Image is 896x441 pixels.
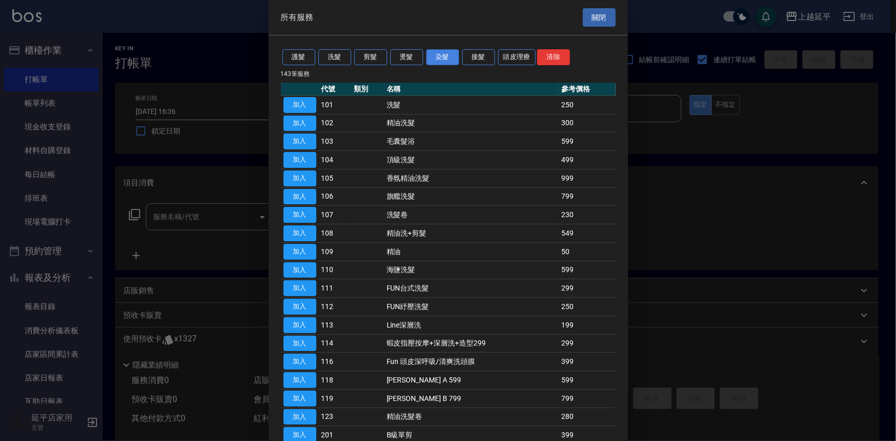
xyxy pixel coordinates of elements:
td: 112 [319,298,352,316]
td: FUN紓壓洗髮 [384,298,559,316]
td: 399 [559,353,615,371]
button: 加入 [283,336,316,352]
button: 加入 [283,97,316,113]
td: 119 [319,390,352,408]
button: 加入 [283,262,316,278]
button: 加入 [283,373,316,389]
td: 799 [559,390,615,408]
td: [PERSON_NAME] A 599 [384,371,559,390]
button: 接髮 [462,50,495,66]
td: 洗髮 [384,96,559,114]
td: 299 [559,335,615,353]
td: 123 [319,408,352,427]
td: 精油洗髮卷 [384,408,559,427]
td: 230 [559,206,615,224]
button: 加入 [283,299,316,315]
td: 549 [559,224,615,243]
td: 599 [559,261,615,280]
td: 旗艦洗髮 [384,188,559,206]
button: 加入 [283,281,316,297]
td: 香氛精油洗髮 [384,169,559,188]
td: 250 [559,96,615,114]
td: 107 [319,206,352,224]
td: 毛囊髮浴 [384,132,559,151]
td: 250 [559,298,615,316]
td: Fun 頭皮深呼吸/清爽洗頭膜 [384,353,559,371]
td: 106 [319,188,352,206]
button: 染髮 [426,50,459,66]
button: 加入 [283,244,316,260]
th: 參考價格 [559,83,615,96]
button: 剪髮 [354,50,387,66]
span: 所有服務 [281,12,314,23]
td: 114 [319,335,352,353]
td: 精油洗+剪髮 [384,224,559,243]
td: 599 [559,132,615,151]
td: [PERSON_NAME] B 799 [384,390,559,408]
td: 蝦皮指壓按摩+深層洗+造型299 [384,335,559,353]
th: 類別 [351,83,384,96]
td: 102 [319,114,352,133]
button: 加入 [283,134,316,150]
td: 499 [559,151,615,169]
td: 111 [319,279,352,298]
td: 199 [559,316,615,335]
td: 109 [319,243,352,261]
button: 護髮 [282,50,315,66]
td: Line深層洗 [384,316,559,335]
td: 280 [559,408,615,427]
td: 洗髮卷 [384,206,559,224]
button: 加入 [283,189,316,205]
button: 加入 [283,354,316,370]
td: FUN台式洗髮 [384,279,559,298]
button: 加入 [283,207,316,223]
td: 108 [319,224,352,243]
button: 頭皮理療 [498,50,536,66]
button: 關閉 [583,8,616,27]
button: 加入 [283,409,316,425]
td: 300 [559,114,615,133]
button: 燙髮 [390,50,423,66]
th: 代號 [319,83,352,96]
td: 999 [559,169,615,188]
button: 加入 [283,116,316,131]
td: 110 [319,261,352,280]
button: 加入 [283,317,316,333]
button: 加入 [283,152,316,168]
td: 118 [319,371,352,390]
td: 精油洗髮 [384,114,559,133]
td: 海鹽洗髮 [384,261,559,280]
td: 101 [319,96,352,114]
button: 加入 [283,391,316,407]
th: 名稱 [384,83,559,96]
td: 104 [319,151,352,169]
td: 50 [559,243,615,261]
p: 143 筆服務 [281,69,616,79]
td: 103 [319,132,352,151]
td: 299 [559,279,615,298]
td: 116 [319,353,352,371]
td: 799 [559,188,615,206]
td: 113 [319,316,352,335]
button: 洗髮 [318,50,351,66]
button: 加入 [283,170,316,186]
td: 599 [559,371,615,390]
button: 清除 [537,50,570,66]
td: 105 [319,169,352,188]
td: 頂級洗髮 [384,151,559,169]
button: 加入 [283,226,316,242]
td: 精油 [384,243,559,261]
